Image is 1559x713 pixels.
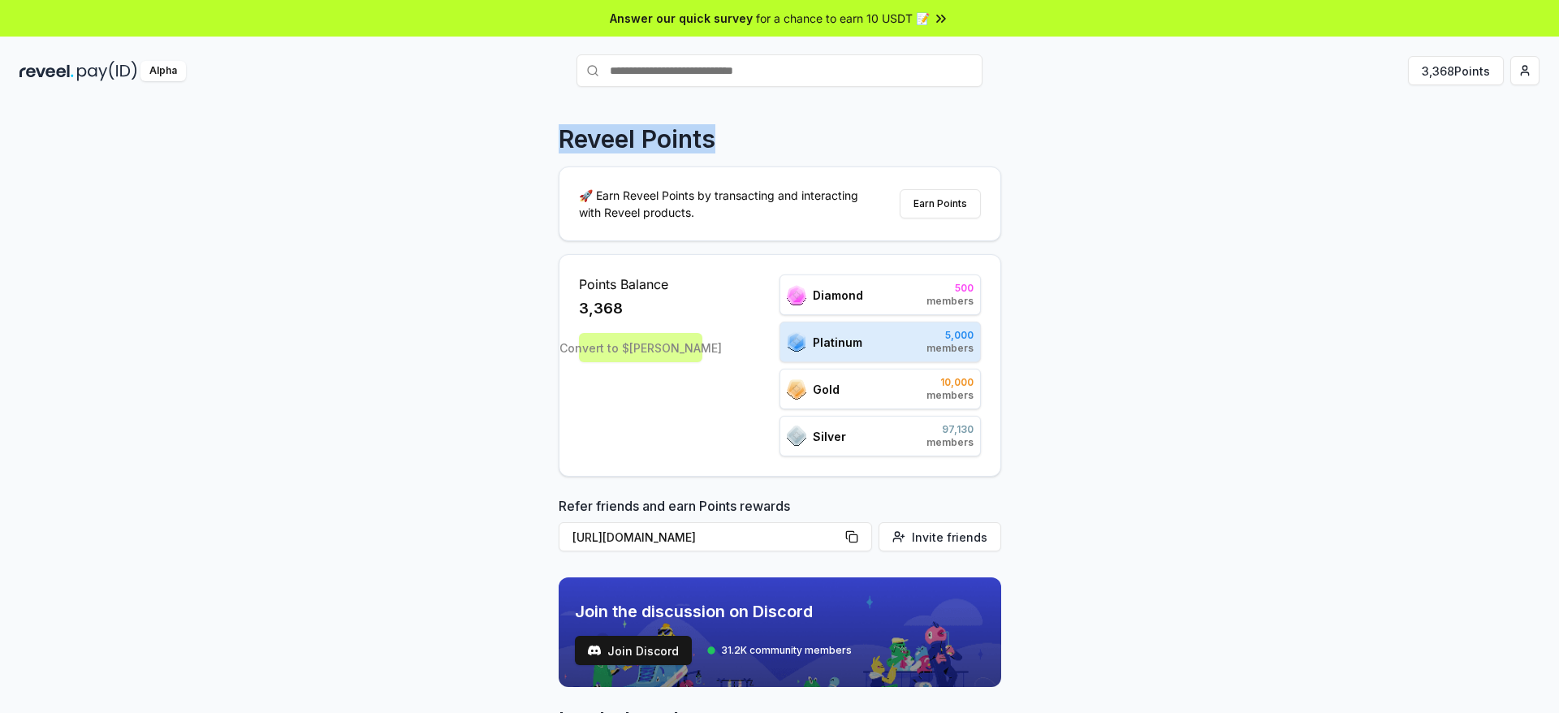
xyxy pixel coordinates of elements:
[787,379,806,400] img: ranks_icon
[900,189,981,218] button: Earn Points
[787,331,806,352] img: ranks_icon
[879,522,1001,551] button: Invite friends
[721,644,852,657] span: 31.2K community members
[787,426,806,447] img: ranks_icon
[813,287,863,304] span: Diamond
[1408,56,1504,85] button: 3,368Points
[579,187,871,221] p: 🚀 Earn Reveel Points by transacting and interacting with Reveel products.
[813,428,846,445] span: Silver
[787,285,806,305] img: ranks_icon
[926,423,974,436] span: 97,130
[813,334,862,351] span: Platinum
[77,61,137,81] img: pay_id
[140,61,186,81] div: Alpha
[559,522,872,551] button: [URL][DOMAIN_NAME]
[926,282,974,295] span: 500
[588,644,601,657] img: test
[579,297,623,320] span: 3,368
[926,295,974,308] span: members
[559,577,1001,687] img: discord_banner
[575,600,852,623] span: Join the discussion on Discord
[912,529,987,546] span: Invite friends
[813,381,840,398] span: Gold
[926,376,974,389] span: 10,000
[559,496,1001,558] div: Refer friends and earn Points rewards
[575,636,692,665] button: Join Discord
[559,124,715,153] p: Reveel Points
[926,389,974,402] span: members
[579,274,702,294] span: Points Balance
[575,636,692,665] a: testJoin Discord
[610,10,753,27] span: Answer our quick survey
[926,436,974,449] span: members
[926,342,974,355] span: members
[19,61,74,81] img: reveel_dark
[926,329,974,342] span: 5,000
[607,642,679,659] span: Join Discord
[756,10,930,27] span: for a chance to earn 10 USDT 📝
